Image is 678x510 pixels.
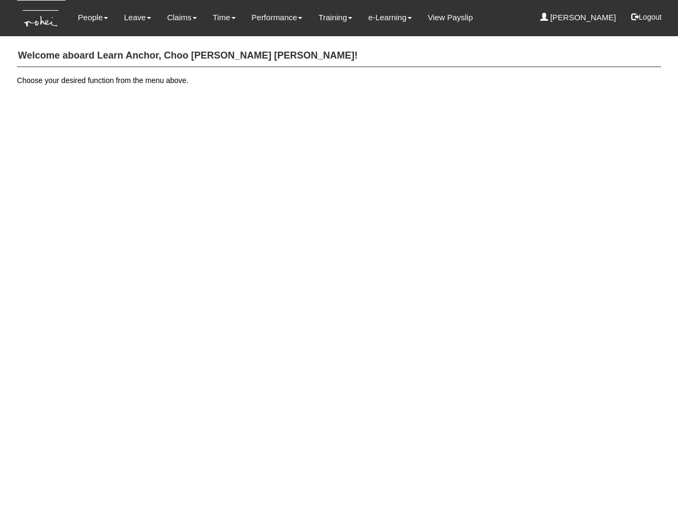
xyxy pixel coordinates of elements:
[428,5,473,30] a: View Payslip
[78,5,108,30] a: People
[624,4,669,30] button: Logout
[213,5,236,30] a: Time
[17,75,661,86] p: Choose your desired function from the menu above.
[124,5,151,30] a: Leave
[17,45,661,67] h4: Welcome aboard Learn Anchor, Choo [PERSON_NAME] [PERSON_NAME]!
[540,5,616,30] a: [PERSON_NAME]
[252,5,303,30] a: Performance
[167,5,197,30] a: Claims
[633,467,667,499] iframe: chat widget
[17,1,65,36] img: KTs7HI1dOZG7tu7pUkOpGGQAiEQAiEQAj0IhBB1wtXDg6BEAiBEAiBEAiB4RGIoBtemSRFIRACIRACIRACIdCLQARdL1w5OAR...
[368,5,412,30] a: e-Learning
[318,5,352,30] a: Training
